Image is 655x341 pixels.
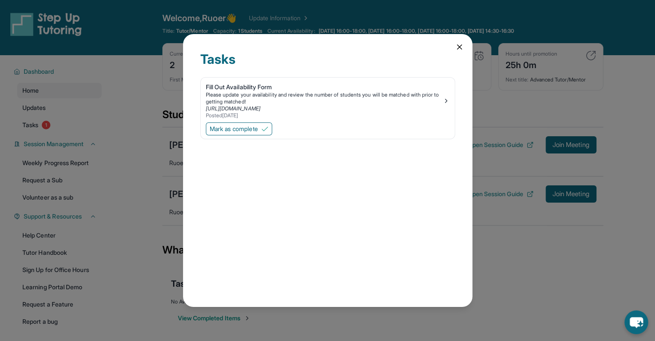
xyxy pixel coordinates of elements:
div: Tasks [200,51,455,77]
div: Fill Out Availability Form [206,83,443,91]
button: chat-button [624,310,648,334]
a: [URL][DOMAIN_NAME] [206,105,261,112]
span: Mark as complete [210,125,258,133]
button: Mark as complete [206,122,272,135]
a: Fill Out Availability FormPlease update your availability and review the number of students you w... [201,78,455,121]
div: Posted [DATE] [206,112,443,119]
div: Please update your availability and review the number of students you will be matched with prior ... [206,91,443,105]
img: Mark as complete [261,125,268,132]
